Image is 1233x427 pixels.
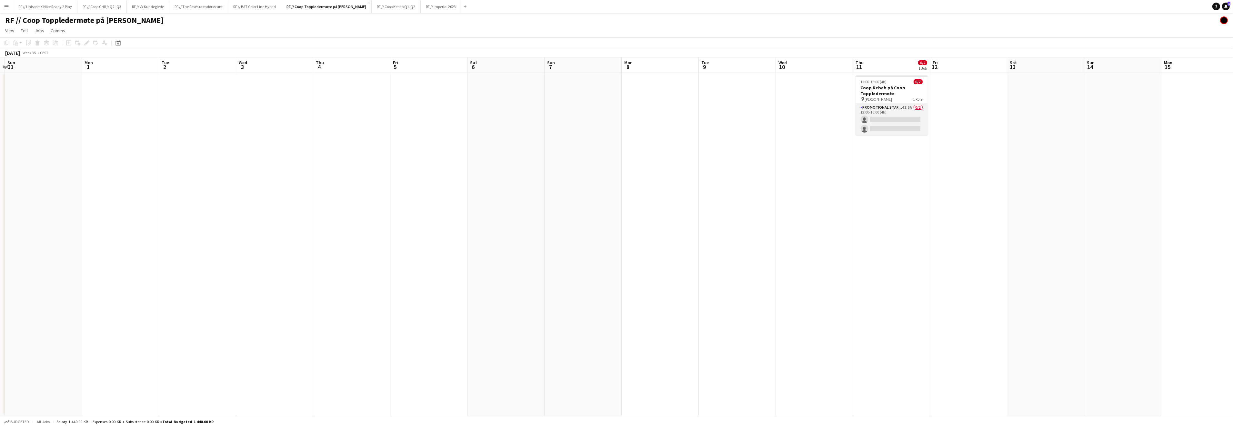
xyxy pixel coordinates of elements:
[1163,63,1172,71] span: 15
[84,63,93,71] span: 1
[701,60,709,65] span: Tue
[421,0,461,13] button: RF // Imperial 2023
[1220,16,1228,24] app-user-avatar: Hin Shing Cheung
[40,50,48,55] div: CEST
[777,63,787,71] span: 10
[77,0,127,13] button: RF // Coop Grill // Q2 -Q3
[623,63,633,71] span: 8
[21,50,37,55] span: Week 35
[169,0,228,13] button: RF // The Roses utendørsstunt
[1164,60,1172,65] span: Mon
[3,418,30,425] button: Budgeted
[932,63,938,71] span: 12
[162,419,214,424] span: Total Budgeted 1 440.00 KR
[470,60,477,65] span: Sat
[162,60,169,65] span: Tue
[700,63,709,71] span: 9
[6,63,15,71] span: 31
[35,28,44,34] span: Jobs
[85,60,93,65] span: Mon
[1222,3,1230,10] a: 1
[918,60,927,65] span: 0/2
[5,28,14,34] span: View
[315,63,324,71] span: 4
[856,85,928,96] h3: Coop Kebab på Coop Toppledermøte
[48,26,68,35] a: Comms
[856,60,864,65] span: Thu
[1087,60,1095,65] span: Sun
[865,97,892,102] span: [PERSON_NAME]
[546,63,555,71] span: 7
[1228,2,1230,6] span: 1
[32,26,47,35] a: Jobs
[1086,63,1095,71] span: 14
[856,75,928,135] app-job-card: 12:00-16:00 (4h)0/2Coop Kebab på Coop Toppledermøte [PERSON_NAME]1 RolePromotional Staffing (Bran...
[3,26,17,35] a: View
[392,63,398,71] span: 5
[239,60,247,65] span: Wed
[914,79,923,84] span: 0/2
[372,0,421,13] button: RF // Coop Kebab Q1-Q2
[624,60,633,65] span: Mon
[56,419,214,424] div: Salary 1 440.00 KR + Expenses 0.00 KR + Subsistence 0.00 KR =
[7,60,15,65] span: Sun
[238,63,247,71] span: 3
[469,63,477,71] span: 6
[1010,60,1017,65] span: Sat
[127,0,169,13] button: RF // VY Kundeglede
[161,63,169,71] span: 2
[5,15,164,25] h1: RF // Coop Toppledermøte på [PERSON_NAME]
[316,60,324,65] span: Thu
[18,26,31,35] a: Edit
[933,60,938,65] span: Fri
[228,0,281,13] button: RF // BAT Color Line Hybrid
[778,60,787,65] span: Wed
[861,79,887,84] span: 12:00-16:00 (4h)
[51,28,65,34] span: Comms
[281,0,372,13] button: RF // Coop Toppledermøte på [PERSON_NAME]
[918,66,927,71] div: 1 Job
[913,97,923,102] span: 1 Role
[855,63,864,71] span: 11
[547,60,555,65] span: Sun
[35,419,51,424] span: All jobs
[856,104,928,135] app-card-role: Promotional Staffing (Brand Ambassadors)4I5A0/212:00-16:00 (4h)
[10,420,29,424] span: Budgeted
[393,60,398,65] span: Fri
[5,50,20,56] div: [DATE]
[21,28,28,34] span: Edit
[13,0,77,13] button: RF // Unisport X Nike Ready 2 Play
[1009,63,1017,71] span: 13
